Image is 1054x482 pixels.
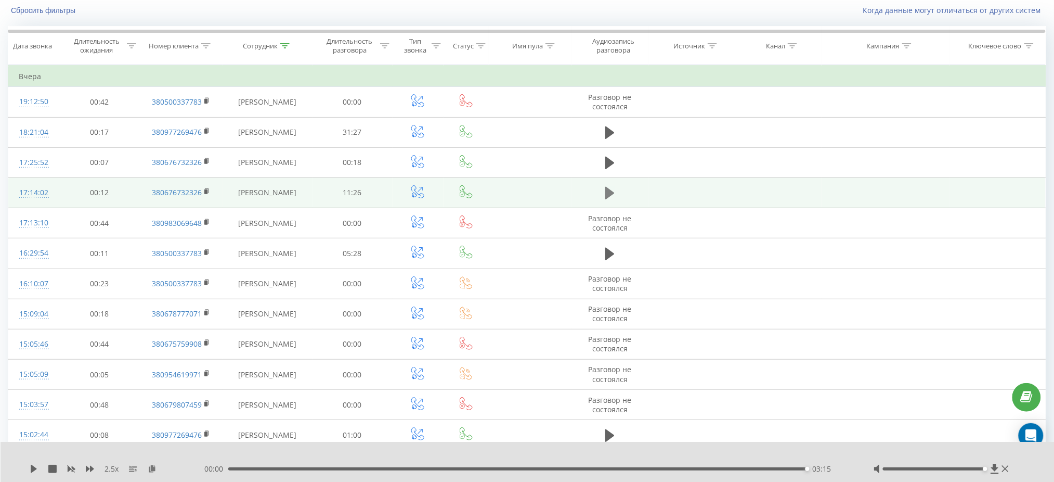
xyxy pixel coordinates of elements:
div: 15:09:04 [19,304,49,324]
td: [PERSON_NAME] [223,360,312,390]
div: 15:03:57 [19,395,49,415]
td: 00:42 [59,87,139,117]
td: 00:07 [59,147,139,177]
span: Разговор не состоялся [589,334,632,353]
td: [PERSON_NAME] [223,87,312,117]
a: 380983069648 [152,218,202,228]
div: Ключевое слово [969,42,1022,50]
span: 03:15 [812,464,831,474]
td: [PERSON_NAME] [223,208,312,238]
span: Разговор не состоялся [589,395,632,414]
td: [PERSON_NAME] [223,238,312,269]
a: Когда данные могут отличаться от других систем [863,5,1046,15]
div: 16:29:54 [19,243,49,263]
a: 380679807459 [152,400,202,410]
div: Аудиозапись разговора [581,37,646,55]
td: 00:12 [59,177,139,208]
span: Разговор не состоялся [589,274,632,293]
a: 380500337783 [152,97,202,107]
td: 00:23 [59,269,139,299]
div: Длительность разговора [322,37,378,55]
a: 380977269476 [152,127,202,137]
td: 00:18 [313,147,393,177]
td: 00:44 [59,208,139,238]
td: 00:05 [59,360,139,390]
div: 17:25:52 [19,153,49,173]
td: 01:00 [313,420,393,450]
td: 00:08 [59,420,139,450]
div: 19:12:50 [19,92,49,112]
div: Номер клиента [149,42,199,50]
td: 00:00 [313,299,393,329]
td: [PERSON_NAME] [223,390,312,420]
td: 05:28 [313,238,393,269]
div: 16:10:07 [19,274,49,294]
div: Кампания [867,42,900,50]
div: Accessibility label [805,467,810,471]
td: 00:17 [59,117,139,147]
div: Тип звонка [402,37,430,55]
span: 2.5 x [105,464,119,474]
td: [PERSON_NAME] [223,147,312,177]
td: [PERSON_NAME] [223,269,312,299]
td: 00:00 [313,360,393,390]
td: [PERSON_NAME] [223,329,312,359]
td: 00:00 [313,390,393,420]
div: Accessibility label [983,467,987,471]
td: 00:11 [59,238,139,269]
div: 17:13:10 [19,213,49,233]
td: [PERSON_NAME] [223,117,312,147]
div: Имя пула [512,42,543,50]
div: 18:21:04 [19,122,49,143]
div: Дата звонка [13,42,52,50]
td: 00:44 [59,329,139,359]
span: Разговор не состоялся [589,92,632,111]
div: Open Intercom Messenger [1019,423,1044,448]
div: Длительность ожидания [69,37,124,55]
a: 380676732326 [152,157,202,167]
a: 380675759908 [152,339,202,349]
span: Разговор не состоялся [589,364,632,384]
div: Сотрудник [243,42,278,50]
a: 380500337783 [152,248,202,258]
td: 00:00 [313,269,393,299]
div: Канал [766,42,785,50]
a: 380678777071 [152,309,202,319]
td: 00:18 [59,299,139,329]
div: 15:05:46 [19,334,49,354]
button: Сбросить фильтры [8,6,81,15]
a: 380954619971 [152,370,202,379]
div: 15:05:09 [19,364,49,385]
span: Разговор не состоялся [589,304,632,323]
td: [PERSON_NAME] [223,177,312,208]
div: 15:02:44 [19,425,49,445]
div: 17:14:02 [19,183,49,203]
div: Источник [673,42,705,50]
td: Вчера [8,66,1046,87]
a: 380500337783 [152,278,202,288]
td: 00:48 [59,390,139,420]
span: 00:00 [204,464,228,474]
td: 00:00 [313,329,393,359]
td: 00:00 [313,208,393,238]
span: Разговор не состоялся [589,213,632,233]
td: 11:26 [313,177,393,208]
a: 380676732326 [152,187,202,197]
div: Статус [453,42,474,50]
td: 00:00 [313,87,393,117]
td: 31:27 [313,117,393,147]
td: [PERSON_NAME] [223,420,312,450]
td: [PERSON_NAME] [223,299,312,329]
a: 380977269476 [152,430,202,440]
